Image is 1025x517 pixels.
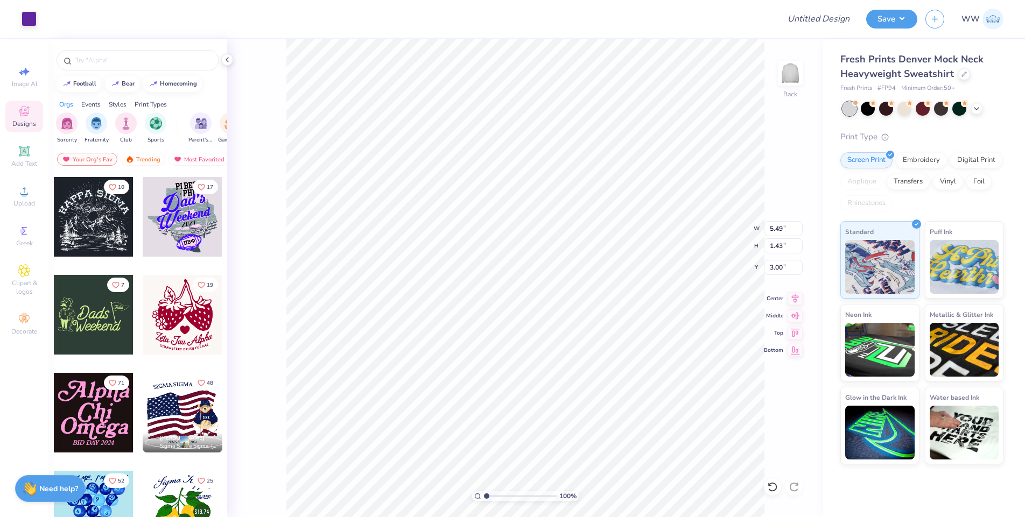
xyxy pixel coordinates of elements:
span: 48 [207,380,213,386]
span: 25 [207,478,213,484]
button: filter button [115,112,137,144]
button: Like [104,180,129,194]
img: trending.gif [125,155,134,163]
span: Club [120,136,132,144]
div: Orgs [59,100,73,109]
span: Clipart & logos [5,279,43,296]
img: Metallic & Glitter Ink [930,323,999,377]
img: Back [780,62,801,84]
span: 7 [121,282,124,288]
strong: Need help? [39,484,78,494]
span: 100 % [559,491,577,501]
img: trend_line.gif [111,81,120,87]
img: most_fav.gif [173,155,182,163]
div: football [73,81,96,87]
div: filter for Fraternity [85,112,109,144]
div: filter for Club [115,112,137,144]
div: Most Favorited [169,153,229,166]
div: Foil [966,174,992,190]
a: WW [961,9,1003,30]
span: Neon Ink [845,309,872,320]
span: Add Text [11,159,37,168]
input: Try "Alpha" [74,55,212,66]
div: Print Type [840,131,1003,143]
input: Untitled Design [779,8,858,30]
div: filter for Parent's Weekend [188,112,213,144]
div: filter for Game Day [218,112,243,144]
button: Like [107,278,129,292]
div: filter for Sorority [56,112,78,144]
span: Middle [764,312,783,320]
button: Like [193,376,218,390]
button: filter button [188,112,213,144]
button: football [57,76,101,92]
div: Your Org's Fav [57,153,117,166]
img: Sorority Image [61,117,73,130]
span: Water based Ink [930,392,979,403]
span: Glow in the Dark Ink [845,392,907,403]
div: Embroidery [896,152,947,168]
img: most_fav.gif [62,155,71,163]
img: Fraternity Image [90,117,102,130]
button: filter button [145,112,166,144]
div: filter for Sports [145,112,166,144]
span: Puff Ink [930,226,952,237]
button: filter button [85,112,109,144]
span: 10 [118,185,124,190]
span: Minimum Order: 50 + [901,84,955,93]
img: Wiro Wink [982,9,1003,30]
img: Sports Image [150,117,162,130]
div: Print Types [135,100,167,109]
span: WW [961,13,980,25]
button: Like [193,473,218,488]
div: Transfers [887,174,930,190]
span: Upload [13,199,35,208]
div: Rhinestones [840,195,893,211]
div: Trending [121,153,165,166]
button: Like [104,473,129,488]
span: Decorate [11,327,37,336]
div: Screen Print [840,152,893,168]
span: Fraternity [85,136,109,144]
span: 71 [118,380,124,386]
div: Events [81,100,101,109]
img: Standard [845,240,915,294]
img: trend_line.gif [62,81,71,87]
button: Like [193,180,218,194]
div: Back [783,89,797,99]
img: Game Day Image [224,117,237,130]
button: Save [866,10,917,29]
span: Fresh Prints Denver Mock Neck Heavyweight Sweatshirt [840,53,984,80]
img: Parent's Weekend Image [195,117,207,130]
span: 52 [118,478,124,484]
button: bear [105,76,139,92]
div: bear [122,81,135,87]
span: [PERSON_NAME] [160,434,205,442]
span: 19 [207,282,213,288]
span: Fresh Prints [840,84,872,93]
img: Puff Ink [930,240,999,294]
button: filter button [56,112,78,144]
span: Image AI [12,80,37,88]
span: Greek [16,239,33,247]
img: trend_line.gif [149,81,158,87]
span: Bottom [764,346,783,354]
button: Like [193,278,218,292]
button: Like [104,376,129,390]
div: Digital Print [950,152,1002,168]
div: homecoming [160,81,197,87]
button: filter button [218,112,243,144]
div: Applique [840,174,883,190]
span: Top [764,329,783,337]
img: Neon Ink [845,323,915,377]
span: Sorority [57,136,77,144]
span: Center [764,295,783,302]
span: # FP94 [877,84,896,93]
div: Styles [109,100,127,109]
span: Standard [845,226,874,237]
img: Club Image [120,117,132,130]
span: Sports [148,136,164,144]
span: Metallic & Glitter Ink [930,309,993,320]
img: Water based Ink [930,406,999,459]
img: Glow in the Dark Ink [845,406,915,459]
